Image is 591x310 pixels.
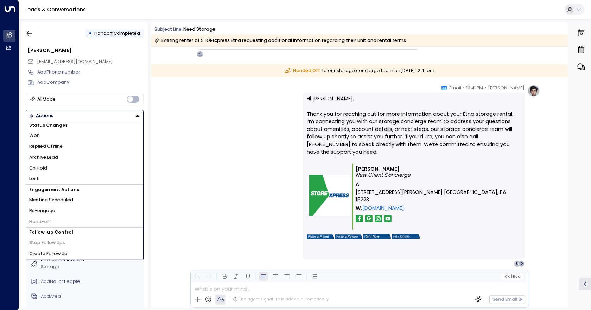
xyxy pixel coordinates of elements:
[204,272,213,281] button: Redo
[375,215,382,222] img: storexpress_insta.png
[192,272,201,281] button: Undo
[29,165,47,172] span: On Hold
[449,84,461,91] span: Email
[363,234,391,239] img: storexpress_rent.png
[183,26,215,33] div: Need storage
[307,234,334,239] img: storexpress_refer.png
[41,293,141,300] div: AddArea
[233,297,329,302] div: The agent signature is added automatically
[511,274,512,279] span: |
[37,79,144,86] div: AddCompany
[29,197,73,203] span: Meeting Scheduled
[504,274,520,279] span: Cc Bcc
[488,84,525,91] span: [PERSON_NAME]
[365,215,373,222] img: storexpress_google.png
[29,240,65,246] span: Stop Follow Ups
[41,257,141,264] label: Product of Interest
[356,204,362,212] span: W.
[485,84,487,91] span: •
[26,110,144,122] div: Button group with a nested menu
[514,260,520,267] div: S
[29,219,51,225] span: Hand-off
[94,30,140,36] span: Handoff Completed
[463,84,465,91] span: •
[29,176,39,182] span: Lost
[356,165,400,172] b: [PERSON_NAME]
[384,215,392,222] img: storexpress_yt.png
[26,120,143,130] h1: Status Changes
[37,58,113,64] span: [EMAIL_ADDRESS][DOMAIN_NAME]
[37,96,56,103] div: AI Mode
[285,68,320,74] span: Handed Off
[154,26,183,32] span: Subject Line:
[89,28,92,39] div: •
[29,132,40,139] span: Won
[29,251,68,257] span: Create Follow Up
[197,51,203,57] div: Q
[356,189,519,204] span: [STREET_ADDRESS][PERSON_NAME] [GEOGRAPHIC_DATA], PA 15223
[37,69,144,76] div: AddPhone number
[26,185,143,195] h1: Engagement Actions
[518,260,525,267] div: O
[527,84,540,97] img: profile-logo.png
[37,58,113,65] span: shanem223@yahoo.com
[29,208,55,214] span: Re-engage
[29,113,53,119] div: Actions
[335,234,362,239] img: storexpress_write.png
[151,64,568,77] div: to our storage concierge team on [DATE] 12:41 pm
[392,234,420,239] img: storexpress_pay.png
[356,171,411,178] i: New Client Concierge
[356,181,361,189] span: A.
[362,204,404,212] a: [DOMAIN_NAME]
[26,228,143,238] h1: Follow-up Control
[29,154,58,161] span: Archive Lead
[28,47,144,55] div: [PERSON_NAME]
[41,264,141,270] div: Storage
[154,37,406,44] div: Existing renter at STORExpress Etna requesting additional information regarding their unit and re...
[307,95,521,163] p: Hi [PERSON_NAME], Thank you for reaching out for more information about your Etna storage rental....
[502,273,523,279] button: Cc|Bcc
[29,143,63,150] span: Replied Offline
[356,215,363,222] img: storexpres_fb.png
[25,6,86,13] a: Leads & Conversations
[466,84,483,91] span: 12:41 PM
[26,110,144,122] button: Actions
[309,175,350,216] img: storexpress_logo.png
[41,278,141,285] div: AddNo. of People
